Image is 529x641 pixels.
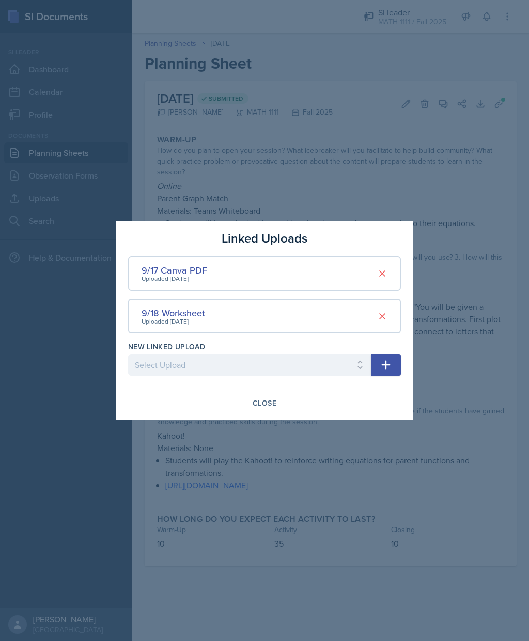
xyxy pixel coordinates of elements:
[128,342,205,352] label: New Linked Upload
[142,317,205,326] div: Uploaded [DATE]
[246,394,283,412] button: Close
[142,274,207,283] div: Uploaded [DATE]
[222,229,307,248] h3: Linked Uploads
[142,306,205,320] div: 9/18 Worksheet
[142,263,207,277] div: 9/17 Canva PDF
[253,399,276,407] div: Close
